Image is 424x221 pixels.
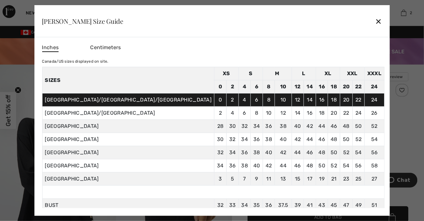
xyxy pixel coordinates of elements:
td: XS [214,67,239,80]
td: 40 [292,120,304,133]
td: 9 [251,172,263,186]
td: [GEOGRAPHIC_DATA] [42,146,214,159]
td: 24 [353,107,365,120]
div: ✕ [375,14,382,28]
td: 27 [365,172,384,186]
td: L [292,67,316,80]
td: 22 [353,93,365,107]
td: 36 [251,133,263,146]
td: 56 [365,146,384,159]
td: 16 [304,107,316,120]
td: 24 [365,80,384,93]
td: 18 [328,93,340,107]
td: 12 [275,107,292,120]
td: 52 [353,133,365,146]
td: 14 [304,93,316,107]
td: 48 [340,120,353,133]
td: 40 [251,159,263,172]
td: XXXL [365,67,384,80]
span: 39 [295,202,301,208]
td: 44 [292,146,304,159]
td: 10 [275,80,292,93]
span: Chat [14,4,27,10]
td: [GEOGRAPHIC_DATA]/[GEOGRAPHIC_DATA] [42,107,214,120]
td: 50 [353,120,365,133]
td: 48 [304,159,316,172]
td: 16 [316,93,328,107]
td: 30 [214,133,227,146]
td: 16 [316,80,328,93]
td: 2 [227,93,239,107]
td: 34 [227,146,239,159]
td: 54 [365,133,384,146]
td: 46 [292,159,304,172]
td: 46 [304,146,316,159]
td: BUST [42,199,214,212]
span: 49 [355,202,362,208]
td: [GEOGRAPHIC_DATA]/[GEOGRAPHIC_DATA]/[GEOGRAPHIC_DATA] [42,93,214,107]
span: Centimeters [90,44,121,50]
th: Sizes [42,67,214,93]
td: 5 [227,172,239,186]
td: [GEOGRAPHIC_DATA] [42,159,214,172]
td: 42 [292,133,304,146]
td: 32 [227,133,239,146]
td: 44 [304,133,316,146]
td: 23 [340,172,353,186]
td: 32 [239,120,251,133]
td: 36 [239,146,251,159]
td: 6 [251,80,263,93]
td: 40 [275,133,292,146]
td: 4 [239,93,251,107]
td: [GEOGRAPHIC_DATA] [42,172,214,186]
td: 32 [214,146,227,159]
div: [PERSON_NAME] Size Guide [42,18,123,24]
td: 58 [365,159,384,172]
td: 42 [263,159,275,172]
td: 44 [275,159,292,172]
td: 2 [214,107,227,120]
span: 33 [229,202,236,208]
td: 34 [214,159,227,172]
td: 11 [263,172,275,186]
td: 12 [292,93,304,107]
td: 17 [304,172,316,186]
span: 47 [344,202,350,208]
td: 15 [292,172,304,186]
td: 42 [275,146,292,159]
span: 45 [331,202,337,208]
span: 37.5 [278,202,288,208]
td: 10 [275,93,292,107]
span: 34 [241,202,248,208]
td: 40 [263,146,275,159]
td: 8 [263,93,275,107]
span: Inches [42,44,59,52]
td: 48 [328,133,340,146]
td: 38 [263,133,275,146]
td: 0 [214,93,227,107]
td: 14 [292,107,304,120]
td: 28 [214,120,227,133]
td: 52 [328,159,340,172]
td: 52 [340,146,353,159]
td: 24 [365,93,384,107]
td: 38 [251,146,263,159]
span: 36 [266,202,272,208]
td: 6 [251,93,263,107]
td: 3 [214,172,227,186]
td: 19 [316,172,328,186]
td: 12 [292,80,304,93]
td: 0 [214,80,227,93]
span: 35 [253,202,260,208]
td: 36 [263,120,275,133]
td: 50 [340,133,353,146]
td: 6 [239,107,251,120]
td: 8 [251,107,263,120]
td: S [239,67,263,80]
span: 41 [307,202,313,208]
div: Canada/US sizes displayed on site. [42,58,384,64]
td: [GEOGRAPHIC_DATA] [42,133,214,146]
td: 38 [275,120,292,133]
td: 4 [227,107,239,120]
td: 10 [263,107,275,120]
